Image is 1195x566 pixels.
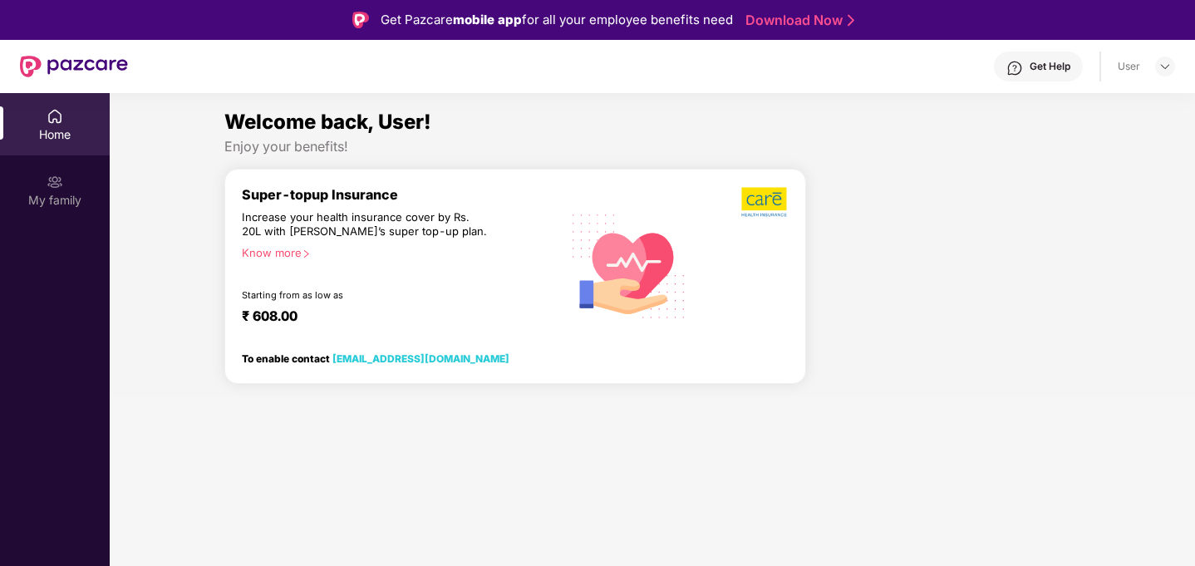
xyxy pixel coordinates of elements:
[242,289,490,301] div: Starting from as low as
[242,352,509,364] div: To enable contact
[848,12,854,29] img: Stroke
[302,249,311,258] span: right
[20,56,128,77] img: New Pazcare Logo
[242,246,551,258] div: Know more
[242,308,544,327] div: ₹ 608.00
[332,352,509,365] a: [EMAIL_ADDRESS][DOMAIN_NAME]
[47,108,63,125] img: svg+xml;base64,PHN2ZyBpZD0iSG9tZSIgeG1sbnM9Imh0dHA6Ly93d3cudzMub3JnLzIwMDAvc3ZnIiB3aWR0aD0iMjAiIG...
[242,186,561,203] div: Super-topup Insurance
[47,174,63,190] img: svg+xml;base64,PHN2ZyB3aWR0aD0iMjAiIGhlaWdodD0iMjAiIHZpZXdCb3g9IjAgMCAyMCAyMCIgZmlsbD0ibm9uZSIgeG...
[1030,60,1070,73] div: Get Help
[453,12,522,27] strong: mobile app
[561,195,698,334] img: svg+xml;base64,PHN2ZyB4bWxucz0iaHR0cDovL3d3dy53My5vcmcvMjAwMC9zdmciIHhtbG5zOnhsaW5rPSJodHRwOi8vd3...
[1158,60,1172,73] img: svg+xml;base64,PHN2ZyBpZD0iRHJvcGRvd24tMzJ4MzIiIHhtbG5zPSJodHRwOi8vd3d3LnczLm9yZy8yMDAwL3N2ZyIgd2...
[242,210,489,239] div: Increase your health insurance cover by Rs. 20L with [PERSON_NAME]’s super top-up plan.
[381,10,733,30] div: Get Pazcare for all your employee benefits need
[1006,60,1023,76] img: svg+xml;base64,PHN2ZyBpZD0iSGVscC0zMngzMiIgeG1sbnM9Imh0dHA6Ly93d3cudzMub3JnLzIwMDAvc3ZnIiB3aWR0aD...
[224,138,1081,155] div: Enjoy your benefits!
[352,12,369,28] img: Logo
[741,186,789,218] img: b5dec4f62d2307b9de63beb79f102df3.png
[224,110,431,134] span: Welcome back, User!
[745,12,849,29] a: Download Now
[1118,60,1140,73] div: User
